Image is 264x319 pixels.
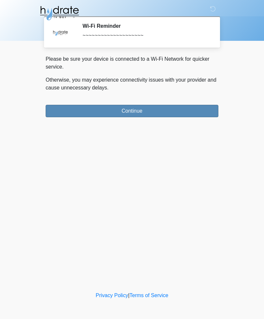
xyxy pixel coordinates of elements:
[46,55,218,71] p: Please be sure your device is connected to a Wi-Fi Network for quicker service.
[39,5,80,21] img: Hydrate IV Bar - Fort Collins Logo
[128,293,129,298] a: |
[46,105,218,117] button: Continue
[96,293,128,298] a: Privacy Policy
[82,32,209,40] div: ~~~~~~~~~~~~~~~~~~~~
[51,23,70,42] img: Agent Avatar
[107,85,109,90] span: .
[129,293,168,298] a: Terms of Service
[46,76,218,92] p: Otherwise, you may experience connectivity issues with your provider and cause unnecessary delays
